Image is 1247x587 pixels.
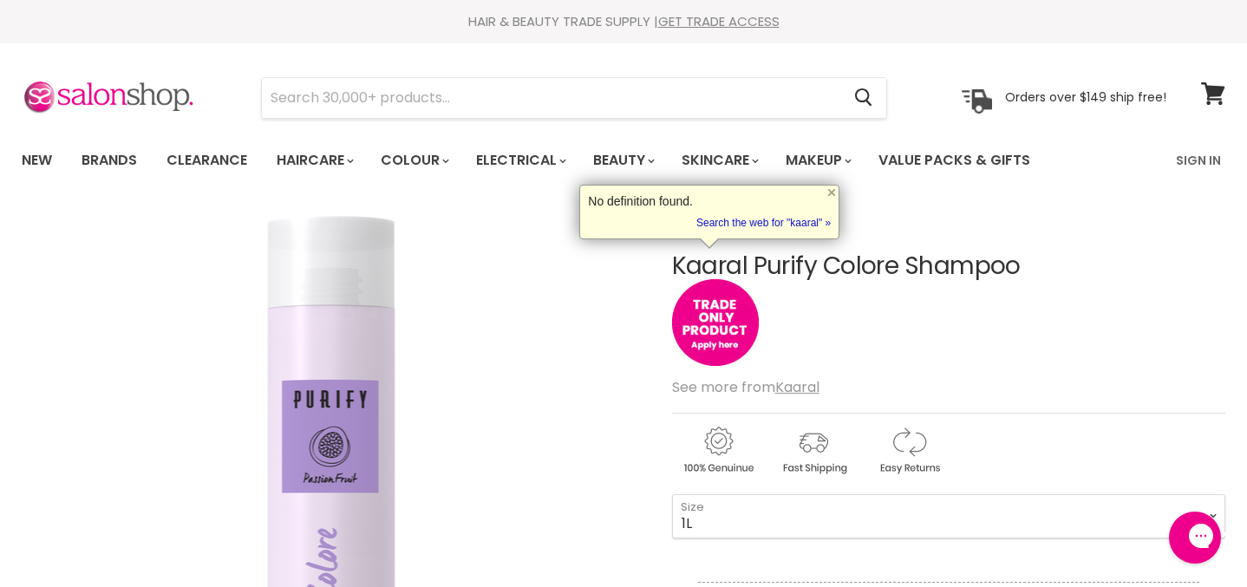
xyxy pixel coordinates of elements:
[775,377,819,397] a: Kaaral
[773,142,862,179] a: Makeup
[1160,505,1230,570] iframe: Gorgias live chat messenger
[9,135,1105,186] ul: Main menu
[580,142,665,179] a: Beauty
[767,424,859,477] img: shipping.gif
[1165,142,1231,179] a: Sign In
[261,77,887,119] form: Product
[368,142,460,179] a: Colour
[153,142,260,179] a: Clearance
[9,142,65,179] a: New
[672,253,1225,280] h1: Kaaral Purify Colore Shampoo
[463,142,577,179] a: Electrical
[658,12,780,30] a: GET TRADE ACCESS
[840,78,886,118] button: Search
[863,424,955,477] img: returns.gif
[865,142,1043,179] a: Value Packs & Gifts
[69,142,150,179] a: Brands
[1005,89,1166,105] p: Orders over $149 ship free!
[264,142,364,179] a: Haircare
[672,279,759,366] img: tradeonly_small.jpg
[262,78,840,118] input: Search
[669,142,769,179] a: Skincare
[672,377,819,397] span: See more from
[672,424,764,477] img: genuine.gif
